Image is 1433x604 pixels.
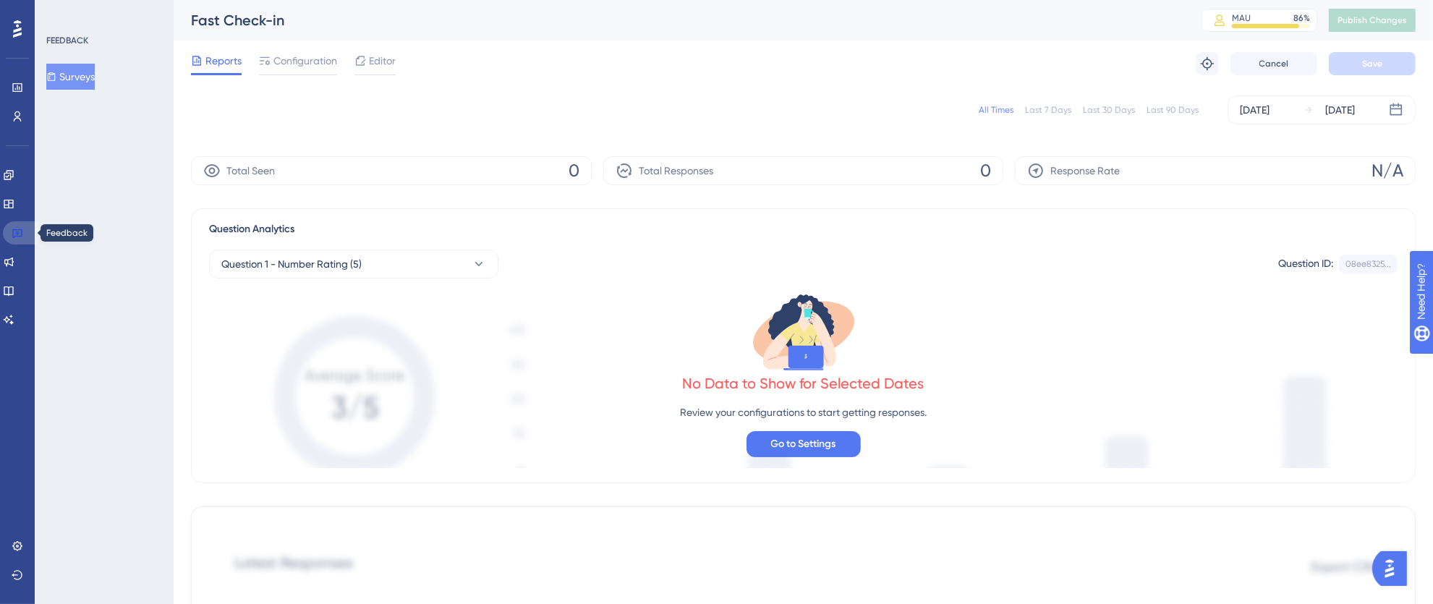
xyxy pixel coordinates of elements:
[1278,255,1333,273] div: Question ID:
[34,4,90,21] span: Need Help?
[209,221,294,238] span: Question Analytics
[1259,58,1289,69] span: Cancel
[1372,159,1403,182] span: N/A
[1050,162,1120,179] span: Response Rate
[226,162,275,179] span: Total Seen
[273,52,337,69] span: Configuration
[1147,104,1199,116] div: Last 90 Days
[569,159,579,182] span: 0
[680,404,927,421] p: Review your configurations to start getting responses.
[747,431,861,457] button: Go to Settings
[1240,101,1270,119] div: [DATE]
[1083,104,1135,116] div: Last 30 Days
[191,10,1165,30] div: Fast Check-in
[1372,547,1416,590] iframe: UserGuiding AI Assistant Launcher
[1338,14,1407,26] span: Publish Changes
[209,250,498,278] button: Question 1 - Number Rating (5)
[1329,9,1416,32] button: Publish Changes
[46,64,95,90] button: Surveys
[369,52,396,69] span: Editor
[1025,104,1071,116] div: Last 7 Days
[683,373,924,394] div: No Data to Show for Selected Dates
[980,159,991,182] span: 0
[979,104,1013,116] div: All Times
[46,35,88,46] div: FEEDBACK
[205,52,242,69] span: Reports
[1230,52,1317,75] button: Cancel
[1329,52,1416,75] button: Save
[1325,101,1355,119] div: [DATE]
[771,435,836,453] span: Go to Settings
[221,255,362,273] span: Question 1 - Number Rating (5)
[1362,58,1382,69] span: Save
[1293,12,1310,24] div: 86 %
[1232,12,1251,24] div: MAU
[639,162,713,179] span: Total Responses
[1345,258,1391,270] div: 08ee8325...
